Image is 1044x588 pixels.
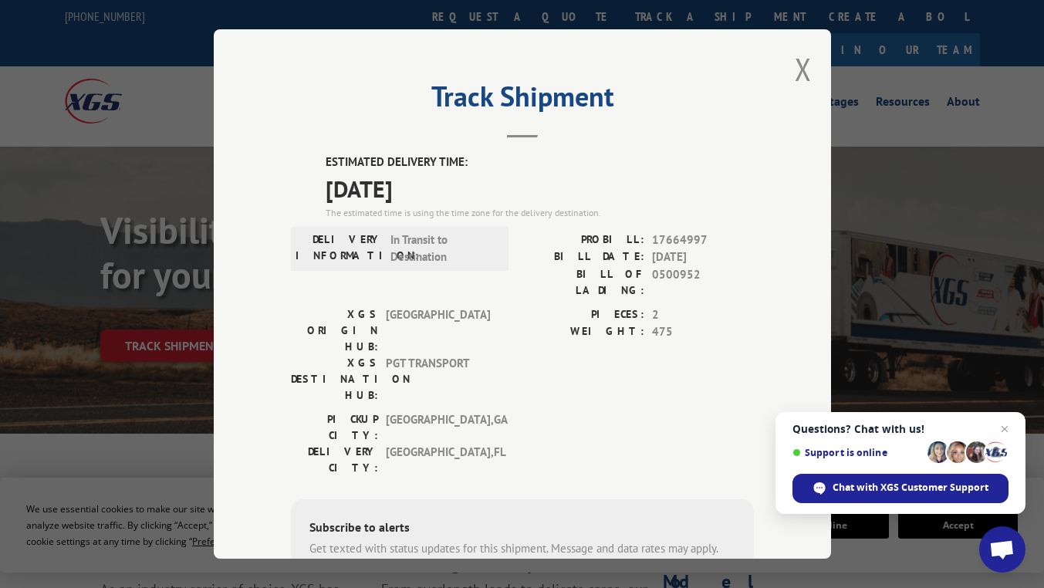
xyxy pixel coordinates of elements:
[390,231,495,266] span: In Transit to Destination
[792,447,922,458] span: Support is online
[386,411,490,444] span: [GEOGRAPHIC_DATA] , GA
[795,49,812,90] button: Close modal
[522,306,644,324] label: PIECES:
[522,231,644,249] label: PROBILL:
[979,526,1025,573] div: Open chat
[652,306,754,324] span: 2
[326,206,754,220] div: The estimated time is using the time zone for the delivery destination.
[652,266,754,299] span: 0500952
[792,423,1009,435] span: Questions? Chat with us!
[291,444,378,476] label: DELIVERY CITY:
[309,518,735,540] div: Subscribe to alerts
[652,231,754,249] span: 17664997
[386,355,490,404] span: PGT TRANSPORT
[652,323,754,341] span: 475
[386,306,490,355] span: [GEOGRAPHIC_DATA]
[995,420,1014,438] span: Close chat
[291,411,378,444] label: PICKUP CITY:
[309,540,735,575] div: Get texted with status updates for this shipment. Message and data rates may apply. Message frequ...
[326,154,754,171] label: ESTIMATED DELIVERY TIME:
[522,248,644,266] label: BILL DATE:
[522,266,644,299] label: BILL OF LADING:
[291,355,378,404] label: XGS DESTINATION HUB:
[792,474,1009,503] div: Chat with XGS Customer Support
[291,86,754,115] h2: Track Shipment
[326,171,754,206] span: [DATE]
[386,444,490,476] span: [GEOGRAPHIC_DATA] , FL
[522,323,644,341] label: WEIGHT:
[833,481,988,495] span: Chat with XGS Customer Support
[296,231,383,266] label: DELIVERY INFORMATION:
[652,248,754,266] span: [DATE]
[291,306,378,355] label: XGS ORIGIN HUB:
